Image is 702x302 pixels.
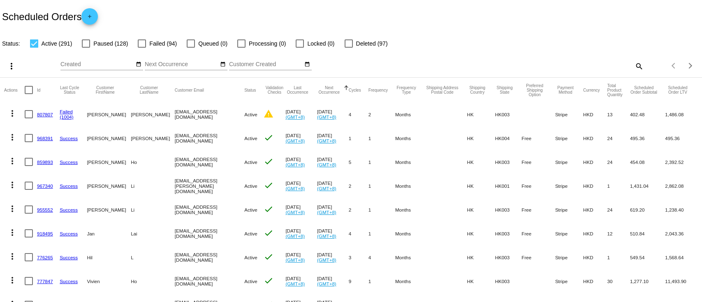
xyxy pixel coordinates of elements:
mat-cell: Stripe [555,221,583,245]
a: (GMT+8) [317,186,336,191]
span: Active [244,279,257,284]
mat-cell: 1 [368,126,395,150]
mat-cell: [EMAIL_ADDRESS][DOMAIN_NAME] [175,245,244,269]
mat-icon: check [264,157,273,166]
mat-cell: Months [395,221,425,245]
span: Active (291) [42,39,72,48]
mat-cell: [PERSON_NAME] [131,102,175,126]
mat-cell: Months [395,198,425,221]
button: Change sorting for Frequency [368,88,388,92]
input: Customer Created [229,61,303,68]
span: Active [244,231,257,236]
mat-cell: [PERSON_NAME] [87,198,131,221]
mat-cell: [EMAIL_ADDRESS][PERSON_NAME][DOMAIN_NAME] [175,174,244,198]
mat-cell: Lai [131,221,175,245]
button: Change sorting for ShippingPostcode [425,85,459,95]
mat-cell: [DATE] [285,269,317,293]
mat-cell: [DATE] [285,245,317,269]
mat-cell: HKD [583,269,607,293]
mat-cell: Months [395,174,425,198]
mat-cell: [PERSON_NAME] [131,126,175,150]
a: (GMT+8) [285,210,305,215]
mat-cell: HK003 [495,245,522,269]
span: Deleted (97) [356,39,388,48]
mat-cell: 1 [368,150,395,174]
a: (GMT+8) [285,162,305,167]
mat-cell: 1,431.04 [630,174,665,198]
mat-cell: 1,238.40 [665,198,698,221]
mat-cell: Ho [131,269,175,293]
mat-cell: [PERSON_NAME] [87,150,131,174]
mat-cell: HK [467,198,495,221]
mat-icon: more_vert [7,180,17,190]
h2: Scheduled Orders [2,8,98,25]
mat-icon: check [264,180,273,190]
mat-cell: 2,392.52 [665,150,698,174]
span: Failed (94) [149,39,177,48]
mat-cell: [DATE] [317,221,349,245]
a: 968391 [37,136,53,141]
mat-cell: 549.54 [630,245,665,269]
mat-icon: more_vert [7,275,17,285]
button: Previous page [666,58,682,74]
a: (GMT+8) [285,281,305,286]
input: Created [60,61,134,68]
mat-icon: check [264,252,273,262]
mat-cell: 1 [349,126,368,150]
mat-cell: HK [467,102,495,126]
span: Processing (0) [249,39,286,48]
a: Success [60,136,78,141]
button: Change sorting for ShippingCountry [467,85,488,95]
span: Active [244,183,257,189]
span: Active [244,207,257,212]
mat-cell: Free [521,150,555,174]
mat-cell: HKD [583,174,607,198]
mat-cell: [DATE] [285,221,317,245]
a: (GMT+8) [317,210,336,215]
button: Change sorting for PaymentMethod.Type [555,85,576,95]
a: (GMT+8) [285,257,305,263]
button: Change sorting for CurrencyIso [583,88,600,92]
mat-cell: [PERSON_NAME] [87,102,131,126]
mat-cell: 1 [368,269,395,293]
mat-cell: [EMAIL_ADDRESS][DOMAIN_NAME] [175,198,244,221]
mat-cell: 510.84 [630,221,665,245]
mat-cell: Stripe [555,126,583,150]
mat-cell: 1 [607,245,630,269]
a: Success [60,159,78,165]
span: Paused (128) [93,39,128,48]
mat-cell: HK [467,126,495,150]
mat-cell: [EMAIL_ADDRESS][DOMAIN_NAME] [175,150,244,174]
mat-cell: [PERSON_NAME] [87,126,131,150]
span: Active [244,255,257,260]
mat-icon: more_vert [7,108,17,118]
a: 955552 [37,207,53,212]
mat-cell: [EMAIL_ADDRESS][DOMAIN_NAME] [175,221,244,245]
mat-cell: Ho [131,150,175,174]
mat-cell: 495.36 [665,126,698,150]
mat-cell: [DATE] [317,126,349,150]
mat-cell: [EMAIL_ADDRESS][DOMAIN_NAME] [175,102,244,126]
mat-cell: [DATE] [317,102,349,126]
a: 776265 [37,255,53,260]
mat-cell: [DATE] [317,245,349,269]
mat-cell: HK [467,269,495,293]
mat-icon: date_range [136,61,141,68]
mat-cell: HK003 [495,102,522,126]
mat-cell: 1 [368,198,395,221]
mat-cell: Free [521,174,555,198]
button: Change sorting for ShippingState [495,85,514,95]
span: Active [244,136,257,141]
mat-icon: date_range [304,61,310,68]
mat-cell: Stripe [555,198,583,221]
mat-cell: [DATE] [317,174,349,198]
mat-cell: HKD [583,198,607,221]
mat-cell: 24 [607,126,630,150]
button: Change sorting for Subtotal [630,85,658,95]
a: (GMT+8) [317,162,336,167]
a: 967340 [37,183,53,189]
mat-cell: [DATE] [285,126,317,150]
a: Success [60,231,78,236]
mat-cell: 1,568.64 [665,245,698,269]
mat-cell: 619.20 [630,198,665,221]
